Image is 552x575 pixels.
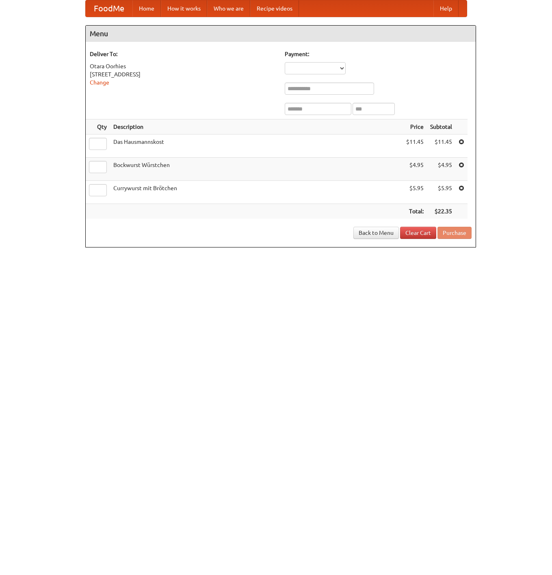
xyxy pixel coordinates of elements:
[427,135,455,158] td: $11.45
[353,227,399,239] a: Back to Menu
[437,227,472,239] button: Purchase
[90,50,277,58] h5: Deliver To:
[207,0,250,17] a: Who we are
[400,227,436,239] a: Clear Cart
[403,204,427,219] th: Total:
[403,119,427,135] th: Price
[427,181,455,204] td: $5.95
[403,158,427,181] td: $4.95
[427,204,455,219] th: $22.35
[86,119,110,135] th: Qty
[427,119,455,135] th: Subtotal
[110,158,403,181] td: Bockwurst Würstchen
[132,0,161,17] a: Home
[86,0,132,17] a: FoodMe
[110,135,403,158] td: Das Hausmannskost
[90,70,277,78] div: [STREET_ADDRESS]
[110,119,403,135] th: Description
[90,62,277,70] div: Otara Oorhies
[110,181,403,204] td: Currywurst mit Brötchen
[285,50,472,58] h5: Payment:
[433,0,459,17] a: Help
[427,158,455,181] td: $4.95
[403,135,427,158] td: $11.45
[161,0,207,17] a: How it works
[250,0,299,17] a: Recipe videos
[90,79,109,86] a: Change
[86,26,476,42] h4: Menu
[403,181,427,204] td: $5.95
